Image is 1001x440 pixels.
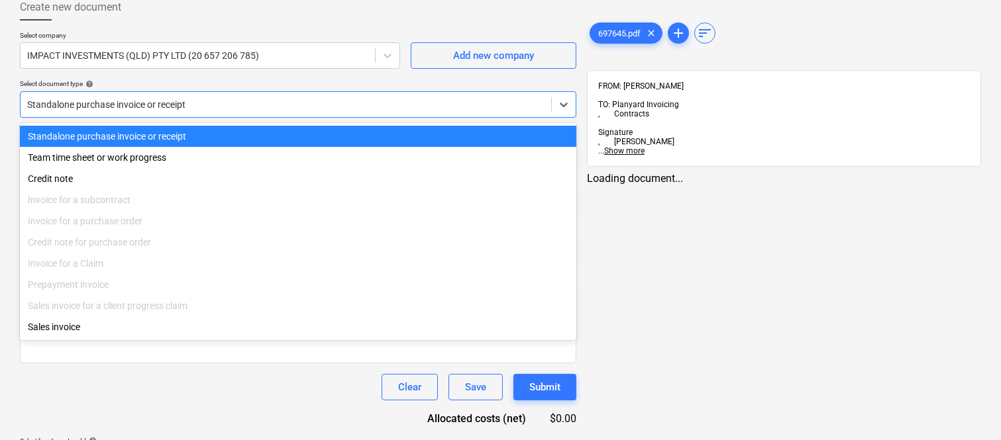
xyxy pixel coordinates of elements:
div: , [PERSON_NAME] [598,137,970,146]
iframe: Chat Widget [935,376,1001,440]
div: Invoice for a subcontract [20,189,576,210]
span: 697645.pdf [590,28,649,38]
div: Sales invoice [20,316,576,337]
div: Credit note for purchase order [20,232,576,253]
div: Invoice for a Claim [20,253,576,274]
div: , Contracts [598,109,970,118]
span: Show more [604,146,645,155]
div: Invoice for a purchase order [20,210,576,232]
div: Loading document... [587,172,981,185]
div: Submit [529,378,560,396]
div: Credit note [20,168,576,189]
div: Team time sheet or work progress [20,147,576,168]
p: Select company [20,31,400,42]
button: Add new company [411,42,576,69]
div: 697645.pdf [590,22,662,44]
div: Sales invoice for a client progress claim [20,295,576,316]
span: FROM: [PERSON_NAME] [598,81,684,91]
div: Standalone purchase invoice or receipt [20,126,576,147]
button: Submit [513,374,576,400]
span: clear [643,25,659,41]
div: Clear [398,378,421,396]
div: $0.00 [547,411,576,426]
span: TO: Planyard Invoicing [598,100,970,118]
div: Save [465,378,486,396]
span: add [670,25,686,41]
div: Allocated costs (net) [404,411,547,426]
span: help [83,80,93,88]
button: Clear [382,374,438,400]
span: Signature [598,128,970,146]
span: ... [598,146,645,155]
div: Select document type [20,79,576,88]
span: sort [697,25,713,41]
div: Prepayment invoice [20,274,576,295]
button: Save [448,374,503,400]
div: Add new company [453,47,534,64]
